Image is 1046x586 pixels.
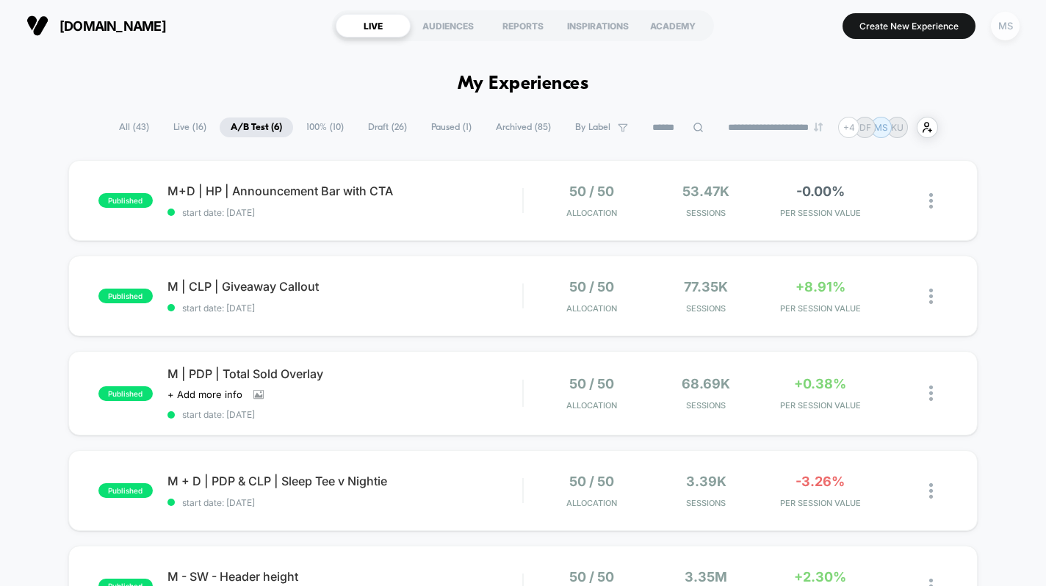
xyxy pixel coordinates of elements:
[420,117,483,137] span: Paused ( 1 )
[220,117,293,137] span: A/B Test ( 6 )
[167,303,523,314] span: start date: [DATE]
[767,498,874,508] span: PER SESSION VALUE
[26,15,48,37] img: Visually logo
[295,117,355,137] span: 100% ( 10 )
[560,14,635,37] div: INSPIRATIONS
[59,18,166,34] span: [DOMAIN_NAME]
[991,12,1020,40] div: MS
[167,207,523,218] span: start date: [DATE]
[22,14,170,37] button: [DOMAIN_NAME]
[682,376,730,391] span: 68.69k
[569,184,614,199] span: 50 / 50
[652,498,760,508] span: Sessions
[843,13,975,39] button: Create New Experience
[767,208,874,218] span: PER SESSION VALUE
[929,289,933,304] img: close
[357,117,418,137] span: Draft ( 26 )
[794,569,846,585] span: +2.30%
[686,474,726,489] span: 3.39k
[929,483,933,499] img: close
[652,400,760,410] span: Sessions
[684,279,728,294] span: 77.35k
[859,122,871,133] p: DF
[167,474,523,488] span: M + D | PDP & CLP | Sleep Tee v Nightie
[167,279,523,294] span: M | CLP | Giveaway Callout
[796,279,845,294] span: +8.91%
[167,569,523,584] span: M - SW - Header height
[814,123,823,131] img: end
[685,569,727,585] span: 3.35M
[167,388,242,400] span: + Add more info
[411,14,486,37] div: AUDIENCES
[569,569,614,585] span: 50 / 50
[987,11,1024,41] button: MS
[891,122,903,133] p: KU
[108,117,160,137] span: All ( 43 )
[566,400,617,410] span: Allocation
[167,366,523,381] span: M | PDP | Total Sold Overlay
[569,279,614,294] span: 50 / 50
[652,303,760,314] span: Sessions
[767,303,874,314] span: PER SESSION VALUE
[566,303,617,314] span: Allocation
[98,193,153,208] span: published
[336,14,411,37] div: LIVE
[566,498,617,508] span: Allocation
[485,117,562,137] span: Archived ( 85 )
[796,474,845,489] span: -3.26%
[98,386,153,401] span: published
[874,122,888,133] p: MS
[569,474,614,489] span: 50 / 50
[98,483,153,498] span: published
[682,184,729,199] span: 53.47k
[167,409,523,420] span: start date: [DATE]
[794,376,846,391] span: +0.38%
[162,117,217,137] span: Live ( 16 )
[486,14,560,37] div: REPORTS
[569,376,614,391] span: 50 / 50
[796,184,845,199] span: -0.00%
[929,386,933,401] img: close
[767,400,874,410] span: PER SESSION VALUE
[929,193,933,209] img: close
[838,117,859,138] div: + 4
[652,208,760,218] span: Sessions
[635,14,710,37] div: ACADEMY
[575,122,610,133] span: By Label
[566,208,617,218] span: Allocation
[98,289,153,303] span: published
[458,73,589,95] h1: My Experiences
[167,497,523,508] span: start date: [DATE]
[167,184,523,198] span: M+D | HP | Announcement Bar with CTA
